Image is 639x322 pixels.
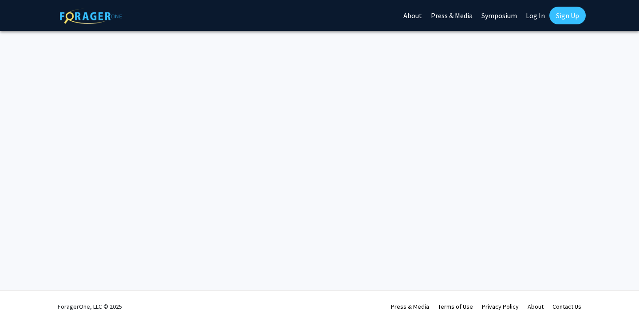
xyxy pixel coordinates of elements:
[482,303,519,310] a: Privacy Policy
[391,303,429,310] a: Press & Media
[438,303,473,310] a: Terms of Use
[60,8,122,24] img: ForagerOne Logo
[552,303,581,310] a: Contact Us
[58,291,122,322] div: ForagerOne, LLC © 2025
[528,303,544,310] a: About
[549,7,586,24] a: Sign Up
